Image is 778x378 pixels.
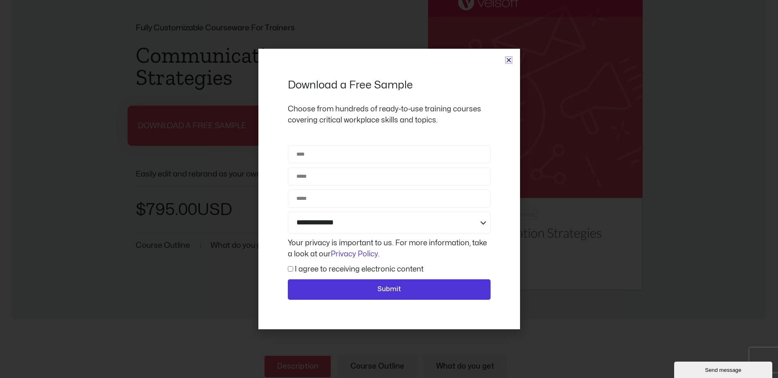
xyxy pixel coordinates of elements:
button: Submit [288,279,491,300]
a: Privacy Policy [331,251,378,258]
div: Your privacy is important to us. For more information, take a look at our . [286,238,493,260]
span: Submit [377,284,401,295]
a: Close [506,57,512,63]
p: Choose from hundreds of ready-to-use training courses covering critical workplace skills and topics. [288,104,491,126]
iframe: chat widget [674,360,774,378]
label: I agree to receiving electronic content [295,266,424,273]
h2: Download a Free Sample [288,78,491,92]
